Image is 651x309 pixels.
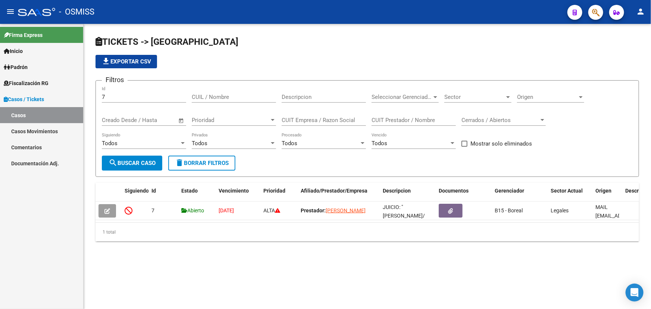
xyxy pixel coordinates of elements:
span: JUICIO: "[PERSON_NAME]/ [PERSON_NAME] s/ ALIMENTOS" - Expte. N° 9439/19. [383,204,431,244]
div: 1 total [96,223,639,241]
span: 7 [151,207,154,213]
span: Descripcion [383,188,411,194]
span: Todos [102,140,118,147]
button: Buscar Caso [102,156,162,171]
datatable-header-cell: Vencimiento [216,183,260,207]
datatable-header-cell: Descripcion [380,183,436,207]
span: Gerenciador [495,188,524,194]
span: Borrar Filtros [175,160,229,166]
datatable-header-cell: Estado [178,183,216,207]
span: Fiscalización RG [4,79,48,87]
span: Prioridad [192,117,269,124]
span: Legales [551,207,569,213]
span: Mostrar solo eliminados [470,139,532,148]
span: Cerrados / Abiertos [461,117,539,124]
span: Estado [181,188,198,194]
h3: Filtros [102,75,128,85]
mat-icon: file_download [101,57,110,66]
datatable-header-cell: Documentos [436,183,492,207]
datatable-header-cell: Siguiendo [122,183,148,207]
mat-icon: delete [175,158,184,167]
datatable-header-cell: Id [148,183,178,207]
span: Todos [282,140,297,147]
span: B15 - Boreal [495,207,523,213]
span: ALTA [263,207,280,213]
span: Id [151,188,156,194]
button: Borrar Filtros [168,156,235,171]
datatable-header-cell: Prioridad [260,183,298,207]
mat-icon: person [636,7,645,16]
mat-icon: menu [6,7,15,16]
span: MAIL [EMAIL_ADDRESS][DOMAIN_NAME] [595,204,638,227]
span: Documentos [439,188,469,194]
span: Prioridad [263,188,285,194]
span: Seleccionar Gerenciador [372,94,432,100]
div: Open Intercom Messenger [626,284,644,302]
span: - OSMISS [59,4,94,20]
span: Todos [192,140,207,147]
datatable-header-cell: Origen [592,183,622,207]
span: Abierto [181,207,204,213]
span: Buscar Caso [109,160,156,166]
span: Exportar CSV [101,58,151,65]
span: Sector Actual [551,188,583,194]
datatable-header-cell: Gerenciador [492,183,548,207]
datatable-header-cell: Sector Actual [548,183,592,207]
span: Todos [372,140,387,147]
input: Fecha fin [139,117,175,124]
mat-icon: search [109,158,118,167]
span: Siguiendo [125,188,149,194]
span: Inicio [4,47,23,55]
datatable-header-cell: Afiliado/Prestador/Empresa [298,183,380,207]
span: Vencimiento [219,188,249,194]
button: Exportar CSV [96,55,157,68]
span: [DATE] [219,207,234,213]
span: Afiliado/Prestador/Empresa [301,188,367,194]
span: Padrón [4,63,28,71]
span: TICKETS -> [GEOGRAPHIC_DATA] [96,37,238,47]
span: Origen [517,94,578,100]
span: Casos / Tickets [4,95,44,103]
button: Open calendar [177,116,186,125]
input: Fecha inicio [102,117,132,124]
span: Sector [444,94,505,100]
span: Firma Express [4,31,43,39]
strong: Prestador: [301,207,326,213]
span: [PERSON_NAME] [326,207,366,213]
span: Origen [595,188,611,194]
